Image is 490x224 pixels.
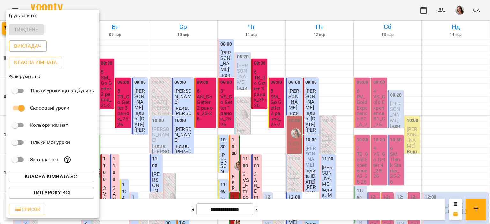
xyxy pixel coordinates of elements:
[25,173,78,180] p: Всі
[9,171,94,182] button: Класна кімната:Всі
[14,59,57,66] p: Класна кімната
[14,42,41,50] p: Викладач
[6,71,99,82] div: Фільтрувати по:
[9,204,45,215] button: Список
[30,156,58,163] p: За оплатою
[30,121,68,129] p: Кольори кімнат
[30,139,70,146] p: Тільки мої уроки
[9,187,94,199] button: Тип Уроку:Всі
[33,189,70,197] p: Всі
[6,10,99,21] div: Групувати по:
[30,87,94,95] p: Тільки уроки що відбулись
[25,173,71,179] b: Класна кімната :
[33,190,62,196] b: Тип Уроку :
[9,40,47,52] button: Викладач
[9,57,62,68] button: Класна кімната
[30,104,69,112] p: Скасовані уроки
[14,206,40,213] span: Список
